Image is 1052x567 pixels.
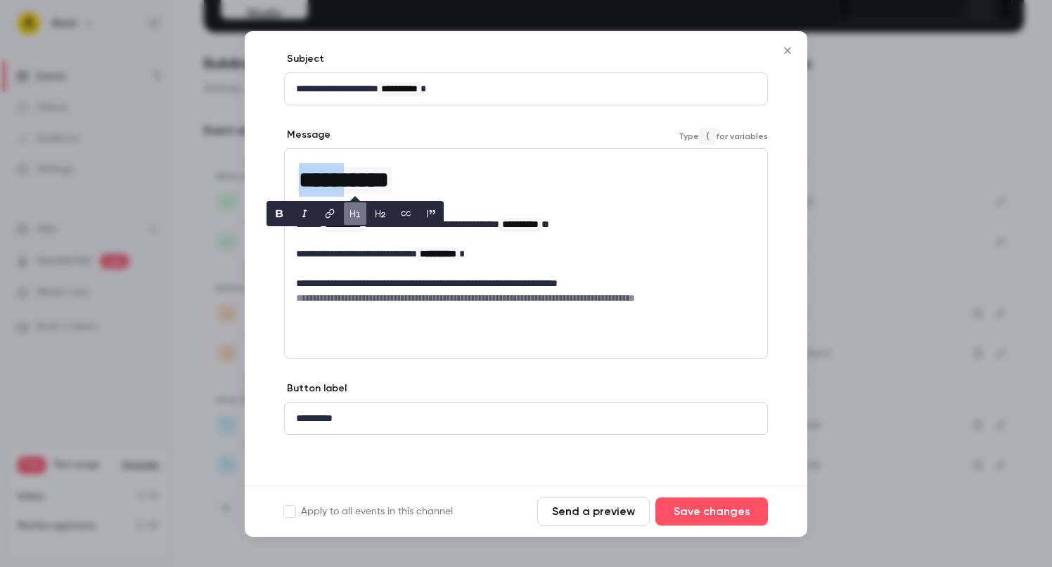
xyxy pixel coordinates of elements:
[699,128,716,145] code: {
[655,497,768,526] button: Save changes
[420,202,442,225] button: blockquote
[293,202,316,225] button: italic
[319,202,341,225] button: link
[774,37,802,65] button: Close
[284,382,347,396] label: Button label
[285,149,767,313] div: editor
[268,202,290,225] button: bold
[284,504,453,519] label: Apply to all events in this channel
[285,403,767,434] div: editor
[284,52,324,66] label: Subject
[679,128,768,145] span: Type for variables
[285,73,767,105] div: editor
[537,497,650,526] button: Send a preview
[284,128,331,142] label: Message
